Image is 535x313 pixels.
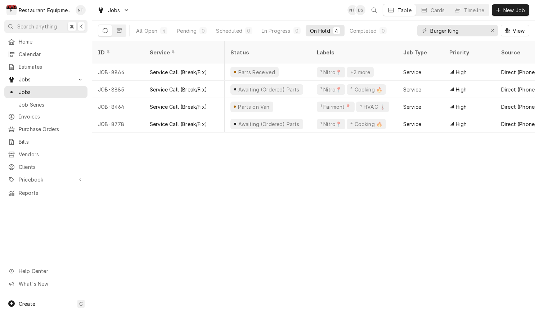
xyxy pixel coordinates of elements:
[4,20,87,33] button: Search anything⌘K
[403,86,421,93] div: Service
[4,148,87,160] a: Vendors
[4,123,87,135] a: Purchase Orders
[317,49,392,56] div: Labels
[501,25,529,36] button: View
[19,63,84,71] span: Estimates
[19,163,84,171] span: Clients
[397,6,412,14] div: Table
[19,280,83,287] span: What's New
[449,49,488,56] div: Priority
[4,161,87,173] a: Clients
[486,25,498,36] button: Erase input
[69,23,75,30] span: ⌘
[403,49,438,56] div: Job Type
[92,115,144,133] div: JOB-8778
[92,63,144,81] div: JOB-8866
[502,6,526,14] span: New Job
[162,27,166,35] div: 4
[350,86,383,93] div: ⁴ Cooking 🔥
[456,103,467,111] span: High
[4,36,87,48] a: Home
[6,5,17,15] div: Restaurant Equipment Diagnostics's Avatar
[355,5,365,15] div: Derek Stewart's Avatar
[347,5,358,15] div: Nick Tussey's Avatar
[355,5,365,15] div: DS
[19,267,83,275] span: Help Center
[19,301,35,307] span: Create
[19,113,84,120] span: Invoices
[320,68,342,76] div: ¹ Nitro📍
[403,120,421,128] div: Service
[19,6,72,14] div: Restaurant Equipment Diagnostics
[4,48,87,60] a: Calendar
[456,86,467,93] span: High
[150,86,207,93] div: Service Call (Break/Fix)
[19,138,84,146] span: Bills
[4,174,87,185] a: Go to Pricebook
[359,103,386,111] div: ⁴ HVAC 🌡️
[136,27,157,35] div: All Open
[108,6,120,14] span: Jobs
[237,68,276,76] div: Parts Received
[150,120,207,128] div: Service Call (Break/Fix)
[350,27,377,35] div: Completed
[4,187,87,199] a: Reports
[19,151,84,158] span: Vendors
[92,98,144,115] div: JOB-8464
[6,5,17,15] div: R
[381,27,385,35] div: 0
[150,68,207,76] div: Service Call (Break/Fix)
[150,103,207,111] div: Service Call (Break/Fix)
[295,27,299,35] div: 0
[4,111,87,122] a: Invoices
[201,27,205,35] div: 0
[350,68,371,76] div: +2 more
[4,265,87,277] a: Go to Help Center
[19,88,84,96] span: Jobs
[492,4,529,16] button: New Job
[320,86,342,93] div: ¹ Nitro📍
[511,27,526,35] span: View
[237,120,300,128] div: Awaiting (Ordered) Parts
[320,120,342,128] div: ¹ Nitro📍
[19,38,84,45] span: Home
[230,49,304,56] div: Status
[4,61,87,73] a: Estimates
[19,189,84,197] span: Reports
[19,125,84,133] span: Purchase Orders
[403,103,421,111] div: Service
[347,5,358,15] div: NT
[334,27,339,35] div: 4
[237,103,270,111] div: Parts on Van
[4,73,87,85] a: Go to Jobs
[247,27,251,35] div: 0
[19,176,73,183] span: Pricebook
[310,27,330,35] div: On Hold
[237,86,300,93] div: Awaiting (Ordered) Parts
[456,68,467,76] span: High
[76,5,86,15] div: Nick Tussey's Avatar
[4,86,87,98] a: Jobs
[262,27,291,35] div: In Progress
[320,103,352,111] div: ¹ Fairmont📍
[430,25,484,36] input: Keyword search
[94,4,132,16] a: Go to Jobs
[431,6,445,14] div: Cards
[4,99,87,111] a: Job Series
[403,68,421,76] div: Service
[350,120,383,128] div: ⁴ Cooking 🔥
[216,27,242,35] div: Scheduled
[368,4,380,16] button: Open search
[17,23,57,30] span: Search anything
[464,6,484,14] div: Timeline
[177,27,197,35] div: Pending
[19,101,84,108] span: Job Series
[92,81,144,98] div: JOB-8885
[79,300,83,308] span: C
[80,23,83,30] span: K
[4,136,87,148] a: Bills
[150,49,217,56] div: Service
[4,278,87,290] a: Go to What's New
[76,5,86,15] div: NT
[19,76,73,83] span: Jobs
